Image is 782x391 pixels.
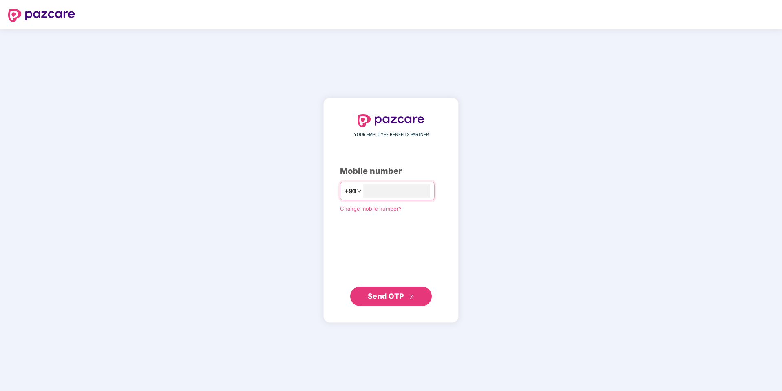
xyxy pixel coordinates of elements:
[409,294,415,300] span: double-right
[358,114,424,127] img: logo
[340,165,442,178] div: Mobile number
[340,205,402,212] a: Change mobile number?
[368,292,404,300] span: Send OTP
[354,131,429,138] span: YOUR EMPLOYEE BENEFITS PARTNER
[345,186,357,196] span: +91
[350,287,432,306] button: Send OTPdouble-right
[8,9,75,22] img: logo
[357,189,362,193] span: down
